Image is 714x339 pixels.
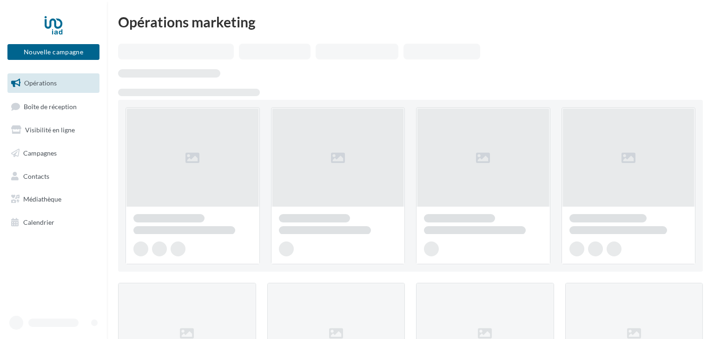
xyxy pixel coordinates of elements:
[6,143,101,163] a: Campagnes
[6,97,101,117] a: Boîte de réception
[25,126,75,134] span: Visibilité en ligne
[23,195,61,203] span: Médiathèque
[6,73,101,93] a: Opérations
[24,79,57,87] span: Opérations
[6,120,101,140] a: Visibilité en ligne
[23,149,57,157] span: Campagnes
[118,15,703,29] div: Opérations marketing
[6,167,101,186] a: Contacts
[6,213,101,232] a: Calendrier
[24,102,77,110] span: Boîte de réception
[23,218,54,226] span: Calendrier
[23,172,49,180] span: Contacts
[7,44,99,60] button: Nouvelle campagne
[6,189,101,209] a: Médiathèque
